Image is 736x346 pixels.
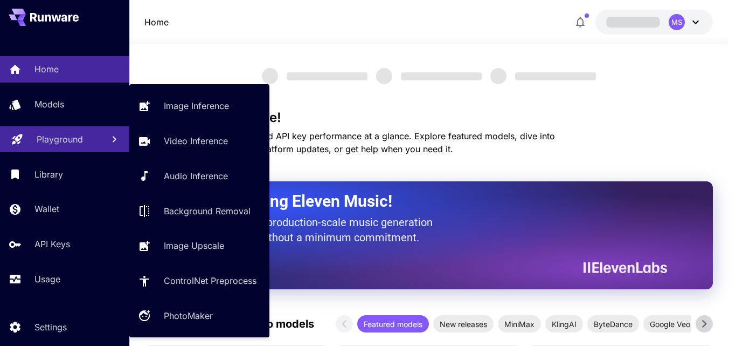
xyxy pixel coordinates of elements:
p: Wallet [34,202,59,215]
span: Featured models [357,318,429,330]
span: ByteDance [587,318,639,330]
p: Background Removal [164,205,251,218]
a: Image Upscale [129,233,269,259]
p: Home [144,16,169,29]
a: PhotoMaker [129,303,269,329]
nav: breadcrumb [144,16,169,29]
p: Image Upscale [164,239,224,252]
h2: Now Supporting Eleven Music! [171,191,659,212]
p: API Keys [34,238,70,250]
p: PhotoMaker [164,309,213,322]
p: Usage [34,273,60,286]
span: Google Veo [643,318,697,330]
a: ControlNet Preprocess [129,268,269,294]
p: Library [34,168,63,181]
a: Background Removal [129,198,269,224]
h3: Welcome to Runware! [144,110,713,125]
p: ControlNet Preprocess [164,274,256,287]
span: New releases [433,318,494,330]
a: Video Inference [129,128,269,154]
p: Image Inference [164,99,229,112]
p: Audio Inference [164,169,228,182]
a: Audio Inference [129,163,269,189]
div: MS [669,14,685,30]
span: Check out your usage stats and API key performance at a glance. Explore featured models, dive int... [144,131,555,154]
span: MiniMax [498,318,541,330]
p: The only way to get production-scale music generation from Eleven Labs without a minimum commitment. [171,215,441,245]
p: Playground [37,133,83,146]
span: KlingAI [545,318,583,330]
p: Settings [34,321,67,334]
p: Models [34,98,64,111]
p: Home [34,63,59,76]
a: Image Inference [129,93,269,119]
p: Video Inference [164,134,228,147]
